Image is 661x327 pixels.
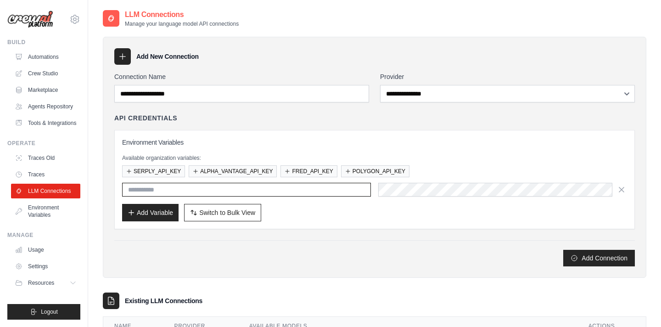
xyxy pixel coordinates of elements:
[125,9,239,20] h2: LLM Connections
[136,52,199,61] h3: Add New Connection
[380,72,635,81] label: Provider
[11,200,80,222] a: Environment Variables
[11,83,80,97] a: Marketplace
[122,138,627,147] h3: Environment Variables
[11,66,80,81] a: Crew Studio
[11,167,80,182] a: Traces
[280,165,337,177] button: FRED_API_KEY
[11,151,80,165] a: Traces Old
[7,39,80,46] div: Build
[11,276,80,290] button: Resources
[11,259,80,274] a: Settings
[7,304,80,320] button: Logout
[122,204,179,221] button: Add Variable
[41,308,58,316] span: Logout
[11,50,80,64] a: Automations
[114,72,369,81] label: Connection Name
[199,208,255,217] span: Switch to Bulk View
[122,154,627,162] p: Available organization variables:
[28,279,54,287] span: Resources
[7,231,80,239] div: Manage
[189,165,277,177] button: ALPHA_VANTAGE_API_KEY
[11,184,80,198] a: LLM Connections
[11,116,80,130] a: Tools & Integrations
[7,11,53,28] img: Logo
[11,242,80,257] a: Usage
[184,204,261,221] button: Switch to Bulk View
[122,165,185,177] button: SERPLY_API_KEY
[125,296,202,305] h3: Existing LLM Connections
[114,113,177,123] h4: API Credentials
[125,20,239,28] p: Manage your language model API connections
[341,165,409,177] button: POLYGON_API_KEY
[563,250,635,266] button: Add Connection
[7,140,80,147] div: Operate
[11,99,80,114] a: Agents Repository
